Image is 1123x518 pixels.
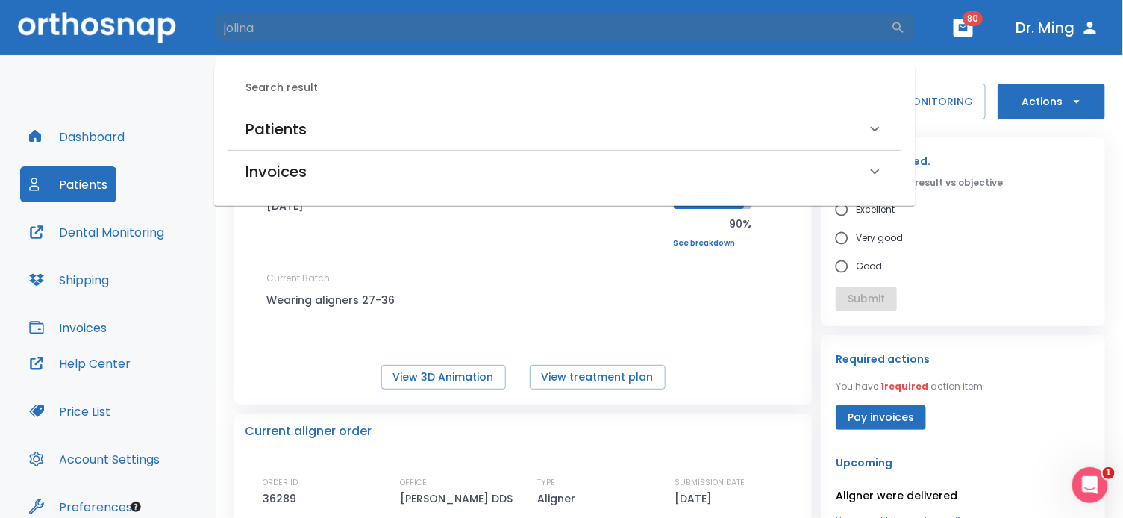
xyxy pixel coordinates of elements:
[1072,467,1108,503] iframe: Intercom live chat
[20,262,118,298] button: Shipping
[856,258,882,275] span: Good
[20,393,119,429] button: Price List
[675,490,717,508] p: [DATE]
[675,476,745,490] p: SUBMISSION DATE
[530,365,666,390] button: View treatment plan
[998,84,1105,119] button: Actions
[1010,14,1105,41] button: Dr. Ming
[1103,467,1115,479] span: 1
[836,152,1090,170] p: Case completed.
[228,108,902,150] div: Patients
[20,214,173,250] button: Dental Monitoring
[381,365,506,390] button: View 3D Animation
[537,476,555,490] p: TYPE
[856,201,895,219] span: Excellent
[245,160,307,184] h6: Invoices
[129,500,143,514] div: Tooltip anchor
[20,346,140,381] button: Help Center
[266,272,401,285] p: Current Batch
[263,490,301,508] p: 36289
[856,229,903,247] span: Very good
[20,166,116,202] button: Patients
[836,176,1090,190] p: Please, rate the result vs objective
[263,476,298,490] p: ORDER ID
[20,441,169,477] button: Account Settings
[674,239,752,248] a: See breakdown
[836,487,1090,505] p: Aligner were delivered
[266,291,401,309] p: Wearing aligners 27-36
[836,405,926,430] button: Pay invoices
[213,13,891,43] input: Search by Patient Name or Case #
[20,310,116,346] button: Invoices
[18,12,176,43] img: Orthosnap
[245,117,307,141] h6: Patients
[836,350,930,368] p: Required actions
[836,380,983,393] p: You have action item
[20,119,134,155] button: Dashboard
[245,80,902,96] h6: Search result
[400,490,518,508] p: [PERSON_NAME] DDS
[836,454,1090,472] p: Upcoming
[245,422,372,440] p: Current aligner order
[674,215,752,233] p: 90%
[537,490,581,508] p: Aligner
[228,151,902,193] div: Invoices
[400,476,427,490] p: OFFICE
[880,380,928,393] span: 1 required
[859,84,986,119] button: PAUSEMONITORING
[266,197,304,215] p: [DATE]
[963,11,983,26] span: 80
